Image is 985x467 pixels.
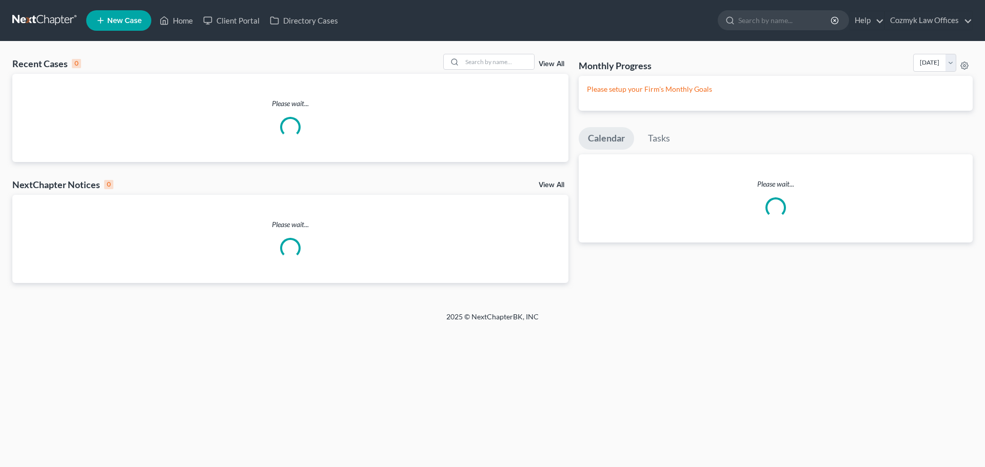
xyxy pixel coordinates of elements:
[154,11,198,30] a: Home
[12,178,113,191] div: NextChapter Notices
[12,98,568,109] p: Please wait...
[104,180,113,189] div: 0
[587,84,964,94] p: Please setup your Firm's Monthly Goals
[539,60,564,68] a: View All
[579,127,634,150] a: Calendar
[539,181,564,189] a: View All
[738,11,832,30] input: Search by name...
[850,11,884,30] a: Help
[639,127,679,150] a: Tasks
[200,312,785,330] div: 2025 © NextChapterBK, INC
[12,57,81,70] div: Recent Cases
[265,11,343,30] a: Directory Cases
[462,54,534,69] input: Search by name...
[579,179,973,189] p: Please wait...
[198,11,265,30] a: Client Portal
[579,59,652,72] h3: Monthly Progress
[72,59,81,68] div: 0
[885,11,972,30] a: Cozmyk Law Offices
[12,219,568,230] p: Please wait...
[107,17,142,25] span: New Case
